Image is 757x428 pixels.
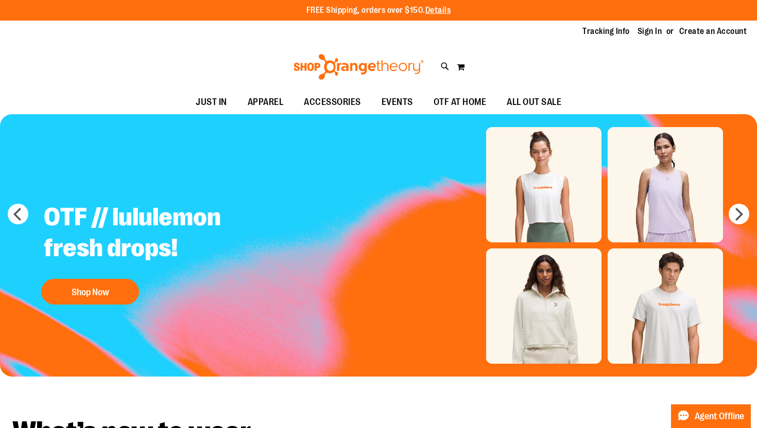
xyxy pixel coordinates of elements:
span: APPAREL [248,91,284,114]
img: Shop Orangetheory [292,54,425,80]
a: Tracking Info [582,26,630,37]
p: FREE Shipping, orders over $150. [306,5,451,16]
button: next [729,204,749,224]
span: OTF AT HOME [434,91,487,114]
a: OTF // lululemon fresh drops! Shop Now [36,194,292,310]
button: prev [8,204,28,224]
span: EVENTS [382,91,413,114]
button: Shop Now [41,279,139,305]
span: ALL OUT SALE [507,91,561,114]
button: Agent Offline [671,404,751,428]
a: Create an Account [679,26,747,37]
a: Sign In [638,26,662,37]
span: JUST IN [196,91,227,114]
h2: OTF // lululemon fresh drops! [36,194,292,274]
span: Agent Offline [695,412,744,421]
a: Details [425,6,451,15]
span: ACCESSORIES [304,91,361,114]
